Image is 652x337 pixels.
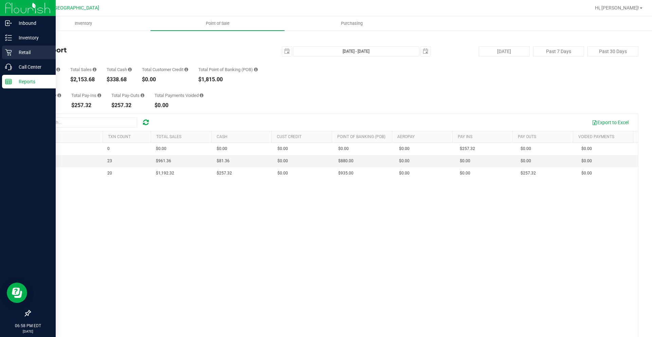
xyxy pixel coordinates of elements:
[12,34,53,42] p: Inventory
[460,146,475,152] span: $257.32
[282,47,292,56] span: select
[197,20,239,27] span: Point of Sale
[3,329,53,334] p: [DATE]
[217,170,232,176] span: $257.32
[399,158,410,164] span: $0.00
[217,158,230,164] span: $81.36
[521,146,531,152] span: $0.00
[254,67,258,72] i: Sum of the successful, non-voided point-of-banking payment transaction amounts, both via payment ...
[460,158,470,164] span: $0.00
[70,77,96,82] div: $2,153.68
[198,67,258,72] div: Total Point of Banking (POB)
[338,146,349,152] span: $0.00
[587,117,633,128] button: Export to Excel
[578,134,614,139] a: Voided Payments
[5,64,12,70] inline-svg: Call Center
[108,134,131,139] a: TXN Count
[277,146,288,152] span: $0.00
[71,93,101,98] div: Total Pay-Ins
[581,146,592,152] span: $0.00
[581,158,592,164] span: $0.00
[458,134,472,139] a: Pay Ins
[155,103,203,108] div: $0.00
[141,93,144,98] i: Sum of all cash pay-outs removed from tills within the date range.
[107,170,112,176] span: 20
[128,67,132,72] i: Sum of all successful, non-voided cash payment transaction amounts (excluding tips and transactio...
[111,103,144,108] div: $257.32
[5,78,12,85] inline-svg: Reports
[581,170,592,176] span: $0.00
[142,67,188,72] div: Total Customer Credit
[156,158,171,164] span: $961.36
[338,170,354,176] span: $935.00
[156,170,174,176] span: $1,192.32
[12,63,53,71] p: Call Center
[39,5,99,11] span: GA2 - [GEOGRAPHIC_DATA]
[337,134,385,139] a: Point of Banking (POB)
[107,158,112,164] span: 23
[150,16,285,31] a: Point of Sale
[156,134,181,139] a: Total Sales
[277,134,302,139] a: Cust Credit
[595,5,639,11] span: Hi, [PERSON_NAME]!
[521,170,536,176] span: $257.32
[107,146,110,152] span: 0
[184,67,188,72] i: Sum of all successful, non-voided payment transaction amounts using account credit as the payment...
[277,158,288,164] span: $0.00
[3,323,53,329] p: 06:58 PM EDT
[155,93,203,98] div: Total Payments Voided
[156,146,166,152] span: $0.00
[587,46,638,56] button: Past 30 Days
[338,158,354,164] span: $880.00
[5,20,12,27] inline-svg: Inbound
[70,67,96,72] div: Total Sales
[397,134,415,139] a: AeroPay
[5,34,12,41] inline-svg: Inventory
[12,48,53,56] p: Retail
[7,283,27,303] iframe: Resource center
[97,93,101,98] i: Sum of all cash pay-ins added to tills within the date range.
[107,77,132,82] div: $338.68
[142,77,188,82] div: $0.00
[57,93,61,98] i: Sum of all successful AeroPay payment transaction amounts for all purchases in the date range. Ex...
[66,20,101,27] span: Inventory
[111,93,144,98] div: Total Pay-Outs
[16,16,150,31] a: Inventory
[399,170,410,176] span: $0.00
[198,77,258,82] div: $1,815.00
[518,134,536,139] a: Pay Outs
[217,134,228,139] a: Cash
[521,158,531,164] span: $0.00
[35,117,137,128] input: Search...
[285,16,419,31] a: Purchasing
[460,170,470,176] span: $0.00
[30,46,233,54] h4: Till Report
[479,46,530,56] button: [DATE]
[533,46,584,56] button: Past 7 Days
[332,20,372,27] span: Purchasing
[217,146,227,152] span: $0.00
[200,93,203,98] i: Sum of all voided payment transaction amounts (excluding tips and transaction fees) within the da...
[71,103,101,108] div: $257.32
[12,19,53,27] p: Inbound
[5,49,12,56] inline-svg: Retail
[107,67,132,72] div: Total Cash
[399,146,410,152] span: $0.00
[421,47,430,56] span: select
[93,67,96,72] i: Sum of all successful, non-voided payment transaction amounts (excluding tips and transaction fee...
[12,78,53,86] p: Reports
[56,67,60,72] i: Count of all successful payment transactions, possibly including voids, refunds, and cash-back fr...
[277,170,288,176] span: $0.00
